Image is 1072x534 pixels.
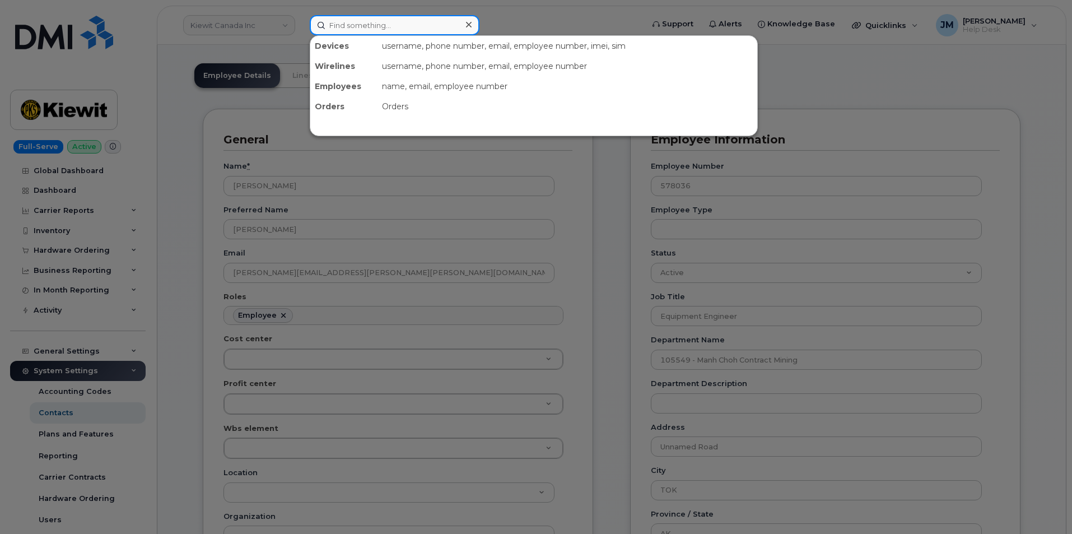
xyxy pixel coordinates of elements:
[1023,485,1064,526] iframe: Messenger Launcher
[377,76,757,96] div: name, email, employee number
[310,96,377,117] div: Orders
[377,96,757,117] div: Orders
[310,15,479,35] input: Find something...
[310,36,377,56] div: Devices
[310,76,377,96] div: Employees
[377,56,757,76] div: username, phone number, email, employee number
[377,36,757,56] div: username, phone number, email, employee number, imei, sim
[310,56,377,76] div: Wirelines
